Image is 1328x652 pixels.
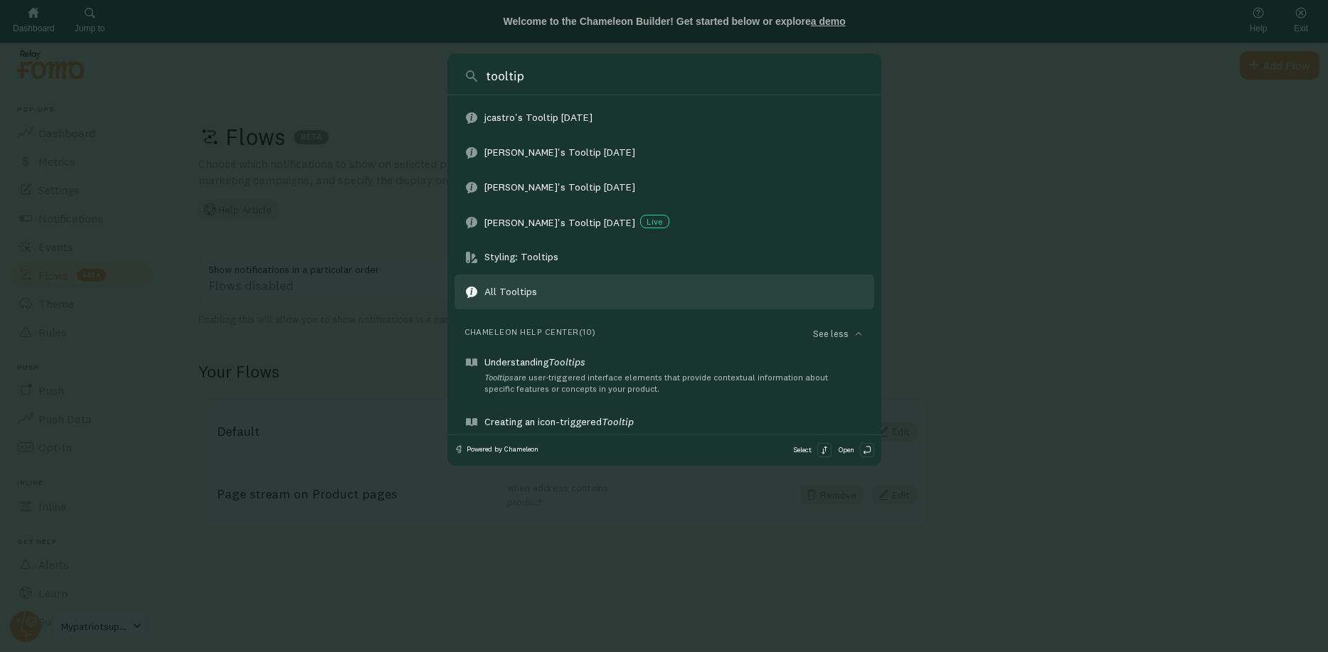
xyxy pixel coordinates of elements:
span: Powered by Chameleon [467,444,538,454]
div: are user-triggered interface elements that provide contextual information about specific features... [484,372,864,395]
div: You can create icon-triggered to draw attention to product changes, essential features, or provid... [484,432,864,454]
span: Select [793,443,812,458]
a: Powered by Chameleon [455,444,538,454]
span: Open [839,443,854,458]
a: [PERSON_NAME]'s Tooltip [DATE] [455,135,874,170]
a: [PERSON_NAME]'s Tooltip [DATE]Live [455,205,874,240]
a: UnderstandingTooltipsTooltipsare user-triggered interface elements that provide contextual inform... [455,345,874,405]
em: Tooltips [484,372,514,383]
a: jcastro's Tooltip [DATE] [455,100,874,135]
div: jcastro's Tooltip [DATE] [484,110,608,124]
div: [PERSON_NAME]'s Tooltip [DATE] [484,180,651,194]
em: Tooltips [600,432,630,442]
a: All Tooltips [455,274,874,309]
div: See less [813,326,851,341]
input: Search or ask anything… [482,67,864,85]
span: Live [640,215,669,228]
em: Tooltips [548,356,585,368]
div: [PERSON_NAME]'s Tooltip [DATE] [484,145,651,159]
div: All Tooltips [484,284,553,299]
div: Creating an icon-triggered [484,415,864,429]
div: See less [813,326,864,341]
div: [PERSON_NAME]'s Tooltip [DATE] [484,215,685,229]
div: Styling: Tooltips [484,250,574,264]
div: Chameleon Help Center ( 10 ) [464,326,596,341]
div: Understanding [484,355,864,369]
em: Tooltip [602,415,634,428]
a: Creating an icon-triggeredTooltipYou can create icon-triggeredTooltipsto draw attention to produc... [455,405,874,464]
a: [PERSON_NAME]'s Tooltip [DATE] [455,170,874,205]
a: Styling: Tooltips [455,240,874,274]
